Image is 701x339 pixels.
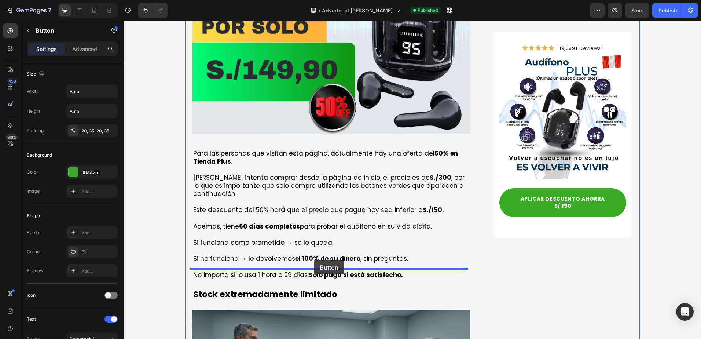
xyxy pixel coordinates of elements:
[48,6,51,15] p: 7
[658,7,677,14] div: Publish
[27,229,41,236] div: Border
[81,249,116,255] div: Pill
[27,248,41,255] div: Corner
[36,45,57,53] p: Settings
[319,7,320,14] span: /
[322,7,393,14] span: Advertorial [PERSON_NAME]
[652,3,683,18] button: Publish
[27,152,52,158] div: Background
[27,69,46,79] div: Size
[81,128,116,134] div: 20, 35, 20, 35
[81,230,116,236] div: Add...
[27,169,38,175] div: Color
[418,7,438,14] span: Published
[631,7,643,14] span: Save
[138,3,168,18] div: Undo/Redo
[3,3,55,18] button: 7
[72,45,97,53] p: Advanced
[81,188,116,195] div: Add...
[27,212,40,219] div: Shape
[7,78,18,84] div: 450
[81,169,116,176] div: 3BAA25
[27,267,44,274] div: Shadow
[676,303,694,321] div: Open Intercom Messenger
[27,188,40,194] div: Image
[27,316,36,322] div: Text
[67,105,117,118] input: Auto
[67,85,117,98] input: Auto
[27,127,44,134] div: Padding
[27,108,40,114] div: Height
[36,26,98,35] p: Button
[5,134,18,140] div: Beta
[27,88,39,95] div: Width
[81,268,116,274] div: Add...
[124,21,701,339] iframe: Design area
[27,292,36,299] div: Icon
[625,3,649,18] button: Save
